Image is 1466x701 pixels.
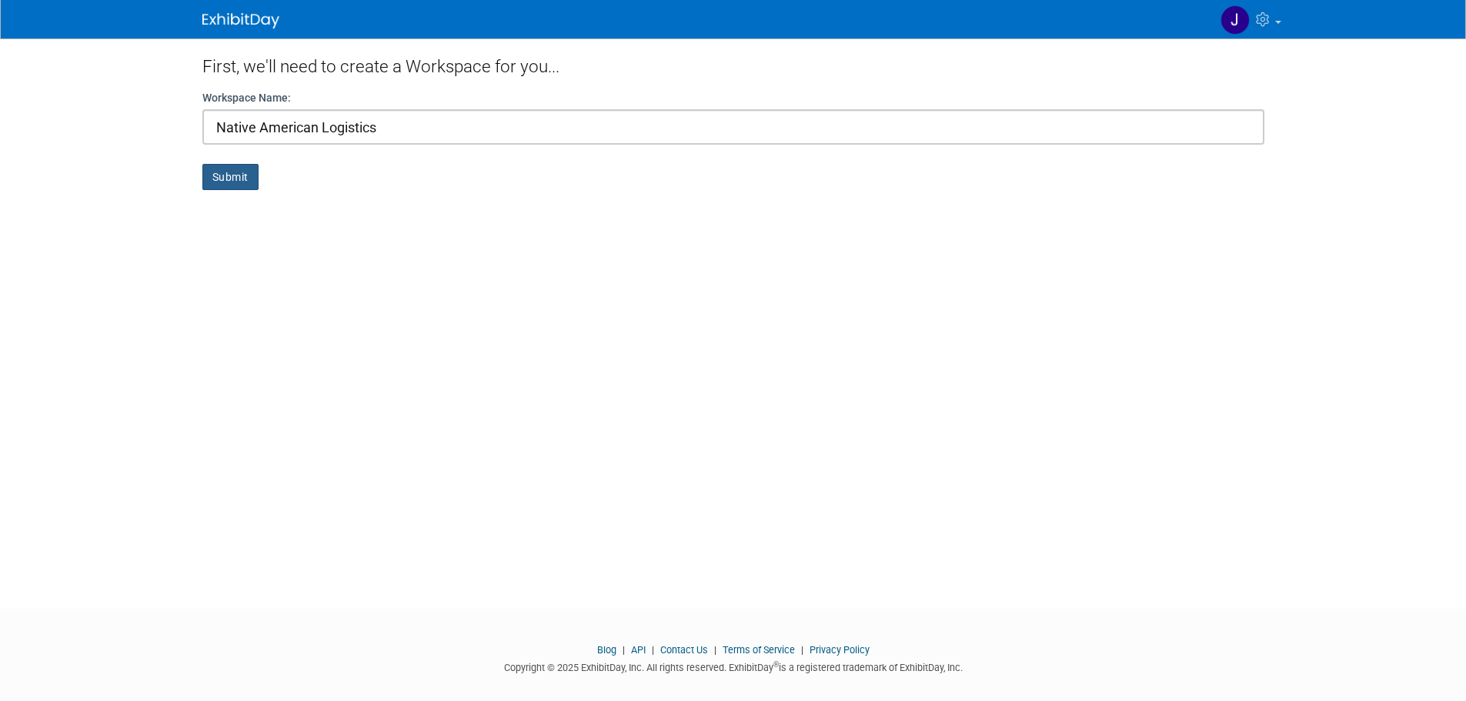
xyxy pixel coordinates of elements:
div: First, we'll need to create a Workspace for you... [202,38,1264,90]
input: Name of your organization [202,109,1264,145]
span: | [648,644,658,656]
sup: ® [773,660,779,669]
label: Workspace Name: [202,90,291,105]
button: Submit [202,164,259,190]
span: | [619,644,629,656]
img: Jeff Berlin [1221,5,1250,35]
a: Contact Us [660,644,708,656]
a: Terms of Service [723,644,795,656]
a: API [631,644,646,656]
img: ExhibitDay [202,13,279,28]
a: Blog [597,644,616,656]
span: | [797,644,807,656]
span: | [710,644,720,656]
a: Privacy Policy [810,644,870,656]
